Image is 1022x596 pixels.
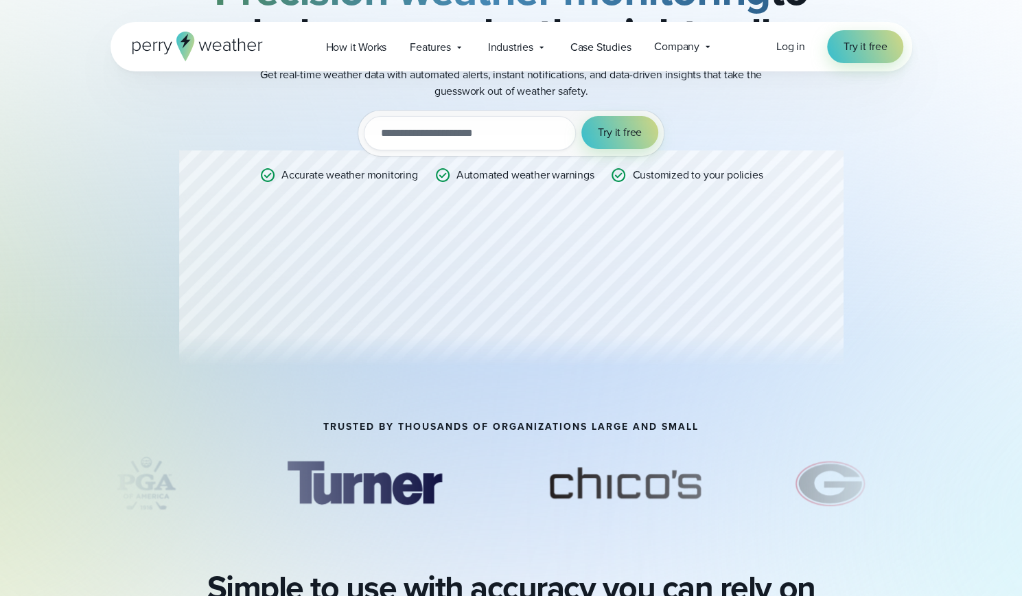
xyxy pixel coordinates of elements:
span: Try it free [844,38,887,55]
a: Try it free [827,30,904,63]
span: How it Works [325,39,386,56]
a: How it Works [314,33,398,61]
button: Try it free [581,116,658,149]
h2: TRUSTED BY THOUSANDS OF ORGANIZATIONS LARGE AND SMALL [323,422,699,433]
p: Automated weather warnings [456,167,594,183]
p: Accurate weather monitoring [281,167,418,183]
img: Turner-Construction_1.svg [266,449,461,518]
img: Chicos.svg [528,449,723,518]
img: PGA.svg [91,449,200,518]
span: Case Studies [570,39,631,56]
div: 3 of 69 [266,449,461,518]
img: University-of-Georgia.svg [789,449,873,518]
a: Case Studies [559,33,643,61]
div: slideshow [111,449,912,525]
p: Get real-time weather data with automated alerts, instant notifications, and data-driven insights... [237,67,786,100]
span: Try it free [598,124,642,141]
a: Log in [776,38,805,55]
div: 5 of 69 [789,449,873,518]
div: 4 of 69 [528,449,723,518]
span: Features [410,39,450,56]
span: Log in [776,38,805,54]
span: Industries [488,39,533,56]
div: 2 of 69 [91,449,200,518]
p: Customized to your policies [632,167,763,183]
span: Company [654,38,699,55]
